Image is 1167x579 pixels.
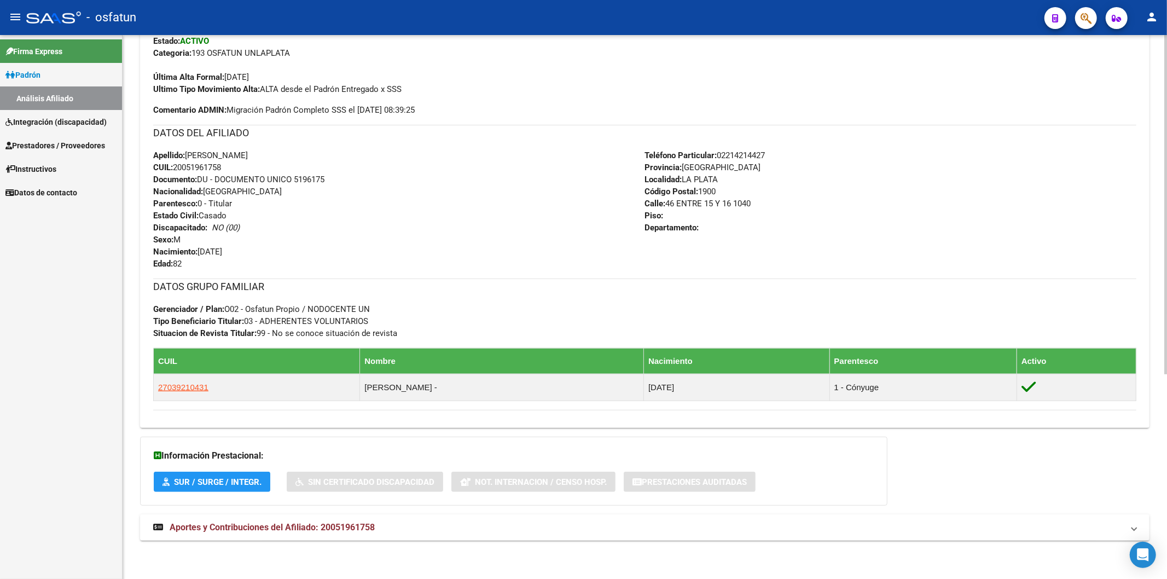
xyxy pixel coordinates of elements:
span: - osfatun [86,5,136,30]
td: [DATE] [644,374,829,401]
strong: CUIL: [153,163,173,172]
th: Parentesco [829,348,1017,374]
strong: ACTIVO [180,36,209,46]
td: [PERSON_NAME] - [360,374,644,401]
span: Sin Certificado Discapacidad [308,477,434,487]
span: [GEOGRAPHIC_DATA] [645,163,761,172]
span: M [153,235,181,245]
span: Not. Internacion / Censo Hosp. [475,477,607,487]
span: Instructivos [5,163,56,175]
mat-icon: person [1145,10,1158,24]
span: 0 - Titular [153,199,232,209]
button: SUR / SURGE / INTEGR. [154,472,270,492]
span: [DATE] [153,247,222,257]
strong: Ultimo Tipo Movimiento Alta: [153,84,260,94]
span: Migración Padrón Completo SSS el [DATE] 08:39:25 [153,104,415,116]
strong: Discapacitado: [153,223,207,233]
strong: Apellido: [153,150,185,160]
strong: Teléfono Particular: [645,150,717,160]
strong: Tipo Beneficiario Titular: [153,316,244,326]
strong: Gerenciador / Plan: [153,304,224,314]
span: LA PLATA [645,175,718,184]
mat-expansion-panel-header: Aportes y Contribuciones del Afiliado: 20051961758 [140,514,1149,541]
strong: Provincia: [645,163,682,172]
span: 1900 [645,187,716,196]
span: SUR / SURGE / INTEGR. [174,477,262,487]
span: Datos de contacto [5,187,77,199]
span: 27039210431 [158,383,208,392]
span: Casado [153,211,227,221]
span: 99 - No se conoce situación de revista [153,328,397,338]
strong: Nacionalidad: [153,187,203,196]
span: Prestadores / Proveedores [5,140,105,152]
span: [PERSON_NAME] [153,150,248,160]
span: Firma Express [5,45,62,57]
button: Prestaciones Auditadas [624,472,756,492]
div: 193 OSFATUN UNLAPLATA [153,47,1136,59]
strong: Comentario ADMIN: [153,105,227,115]
th: Activo [1017,348,1136,374]
strong: Sexo: [153,235,173,245]
span: [DATE] [153,72,249,82]
i: NO (00) [212,223,240,233]
div: Open Intercom Messenger [1130,542,1156,568]
th: CUIL [154,348,360,374]
strong: Última Alta Formal: [153,72,224,82]
strong: Estado Civil: [153,211,199,221]
strong: Categoria: [153,48,191,58]
span: 82 [153,259,182,269]
th: Nacimiento [644,348,829,374]
span: Integración (discapacidad) [5,116,107,128]
strong: Edad: [153,259,173,269]
span: 46 ENTRE 15 Y 16 1040 [645,199,751,209]
span: O02 - Osfatun Propio / NODOCENTE UN [153,304,370,314]
span: 03 - ADHERENTES VOLUNTARIOS [153,316,368,326]
strong: Calle: [645,199,666,209]
strong: Nacimiento: [153,247,198,257]
strong: Situacion de Revista Titular: [153,328,257,338]
strong: Documento: [153,175,197,184]
h3: Información Prestacional: [154,448,874,464]
strong: Localidad: [645,175,682,184]
button: Not. Internacion / Censo Hosp. [451,472,616,492]
span: [GEOGRAPHIC_DATA] [153,187,282,196]
span: Prestaciones Auditadas [642,477,747,487]
span: Aportes y Contribuciones del Afiliado: 20051961758 [170,522,375,532]
mat-icon: menu [9,10,22,24]
span: 20051961758 [153,163,221,172]
strong: Piso: [645,211,664,221]
h3: DATOS GRUPO FAMILIAR [153,279,1136,294]
strong: Departamento: [645,223,699,233]
strong: Estado: [153,36,180,46]
td: 1 - Cónyuge [829,374,1017,401]
strong: Parentesco: [153,199,198,209]
button: Sin Certificado Discapacidad [287,472,443,492]
h3: DATOS DEL AFILIADO [153,125,1136,141]
span: Padrón [5,69,40,81]
span: DU - DOCUMENTO UNICO 5196175 [153,175,324,184]
span: 02214214427 [645,150,765,160]
th: Nombre [360,348,644,374]
span: ALTA desde el Padrón Entregado x SSS [153,84,402,94]
strong: Código Postal: [645,187,699,196]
